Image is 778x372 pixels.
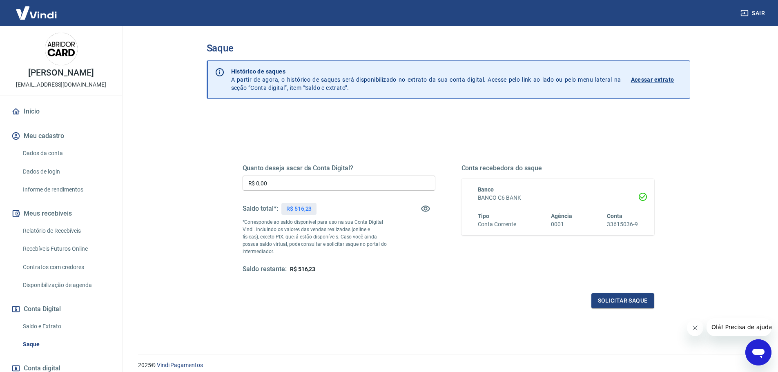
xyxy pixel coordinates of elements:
a: Início [10,102,112,120]
button: Sair [739,6,768,21]
img: Vindi [10,0,63,25]
a: Disponibilização de agenda [20,277,112,294]
a: Dados da conta [20,145,112,162]
h5: Quanto deseja sacar da Conta Digital? [243,164,435,172]
h6: Conta Corrente [478,220,516,229]
span: Tipo [478,213,490,219]
a: Saque [20,336,112,353]
h6: 33615036-9 [607,220,638,229]
button: Meu cadastro [10,127,112,145]
h3: Saque [207,42,690,54]
a: Acessar extrato [631,67,683,92]
p: Histórico de saques [231,67,621,76]
span: Olá! Precisa de ajuda? [5,6,69,12]
a: Saldo e Extrato [20,318,112,335]
a: Informe de rendimentos [20,181,112,198]
h6: BANCO C6 BANK [478,194,638,202]
button: Meus recebíveis [10,205,112,223]
a: Contratos com credores [20,259,112,276]
h5: Conta recebedora do saque [461,164,654,172]
iframe: Botão para abrir a janela de mensagens [745,339,771,365]
p: [PERSON_NAME] [28,69,94,77]
h5: Saldo total*: [243,205,278,213]
p: R$ 516,23 [286,205,312,213]
a: Recebíveis Futuros Online [20,241,112,257]
p: A partir de agora, o histórico de saques será disponibilizado no extrato da sua conta digital. Ac... [231,67,621,92]
a: Vindi Pagamentos [157,362,203,368]
p: 2025 © [138,361,758,370]
h6: 0001 [551,220,572,229]
iframe: Mensagem da empresa [707,318,771,336]
span: Agência [551,213,572,219]
p: *Corresponde ao saldo disponível para uso na sua Conta Digital Vindi. Incluindo os valores das ve... [243,218,387,255]
a: Dados de login [20,163,112,180]
span: R$ 516,23 [290,266,316,272]
p: [EMAIL_ADDRESS][DOMAIN_NAME] [16,80,106,89]
a: Relatório de Recebíveis [20,223,112,239]
button: Solicitar saque [591,293,654,308]
button: Conta Digital [10,300,112,318]
h5: Saldo restante: [243,265,287,274]
span: Conta [607,213,622,219]
iframe: Fechar mensagem [687,320,703,336]
img: 785f95cb-75a8-4b18-9c58-98256bca9c16.jpeg [45,33,78,65]
p: Acessar extrato [631,76,674,84]
span: Banco [478,186,494,193]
